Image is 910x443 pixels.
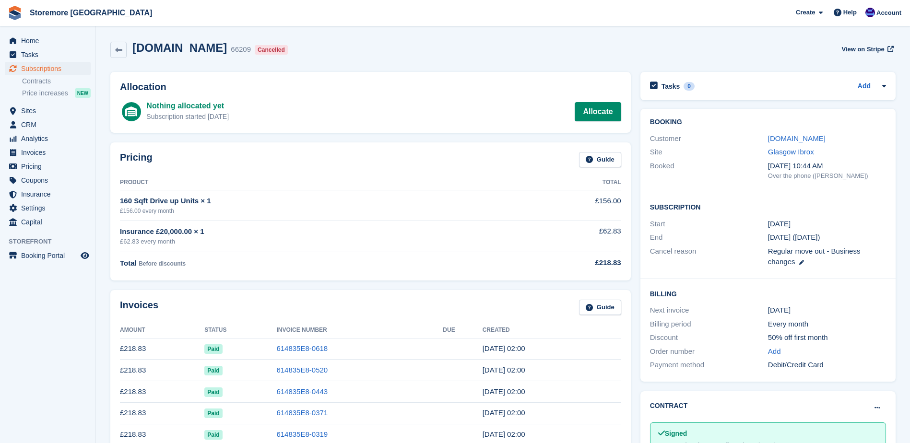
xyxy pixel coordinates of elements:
[5,48,91,61] a: menu
[120,82,621,93] h2: Allocation
[146,100,229,112] div: Nothing allocated yet
[204,408,222,418] span: Paid
[650,246,768,268] div: Cancel reason
[768,148,814,156] a: Glasgow Ibrox
[5,146,91,159] a: menu
[796,8,815,17] span: Create
[768,134,826,142] a: [DOMAIN_NAME]
[579,152,621,168] a: Guide
[21,48,79,61] span: Tasks
[768,171,886,181] div: Over the phone ([PERSON_NAME])
[768,360,886,371] div: Debit/Credit Card
[276,430,328,438] a: 614835E8-0319
[26,5,156,21] a: Storemore [GEOGRAPHIC_DATA]
[204,430,222,440] span: Paid
[509,221,621,252] td: £62.83
[865,8,875,17] img: Angela
[22,77,91,86] a: Contracts
[21,104,79,117] span: Sites
[21,118,79,131] span: CRM
[509,175,621,190] th: Total
[21,132,79,145] span: Analytics
[204,387,222,397] span: Paid
[483,366,525,374] time: 2025-07-18 01:00:36 UTC
[650,133,768,144] div: Customer
[650,118,886,126] h2: Booking
[146,112,229,122] div: Subscription started [DATE]
[768,161,886,172] div: [DATE] 10:44 AM
[204,344,222,354] span: Paid
[483,344,525,352] time: 2025-08-18 01:00:43 UTC
[120,381,204,403] td: £218.83
[5,62,91,75] a: menu
[132,41,227,54] h2: [DOMAIN_NAME]
[5,201,91,215] a: menu
[231,44,251,55] div: 66209
[443,323,482,338] th: Due
[21,146,79,159] span: Invoices
[120,196,509,207] div: 160 Sqft Drive up Units × 1
[276,323,443,338] th: Invoice Number
[120,237,509,246] div: £62.83 every month
[21,249,79,262] span: Booking Portal
[21,174,79,187] span: Coupons
[5,160,91,173] a: menu
[662,82,680,91] h2: Tasks
[650,219,768,230] div: Start
[650,232,768,243] div: End
[858,81,871,92] a: Add
[768,219,791,230] time: 2024-12-18 01:00:00 UTC
[5,118,91,131] a: menu
[276,344,328,352] a: 614835E8-0618
[276,387,328,396] a: 614835E8-0443
[650,401,688,411] h2: Contract
[21,62,79,75] span: Subscriptions
[120,175,509,190] th: Product
[120,152,153,168] h2: Pricing
[768,346,781,357] a: Add
[79,250,91,261] a: Preview store
[650,319,768,330] div: Billing period
[843,8,857,17] span: Help
[650,360,768,371] div: Payment method
[768,233,820,241] span: [DATE] ([DATE])
[768,305,886,316] div: [DATE]
[768,247,861,266] span: Regular move out - Business changes
[120,259,137,267] span: Total
[768,332,886,343] div: 50% off first month
[21,34,79,47] span: Home
[276,408,328,417] a: 614835E8-0371
[650,161,768,181] div: Booked
[509,257,621,268] div: £218.83
[768,319,886,330] div: Every month
[120,323,204,338] th: Amount
[5,215,91,229] a: menu
[509,190,621,221] td: £156.00
[650,289,886,298] h2: Billing
[276,366,328,374] a: 614835E8-0520
[21,201,79,215] span: Settings
[483,387,525,396] time: 2025-06-18 01:00:24 UTC
[120,360,204,381] td: £218.83
[21,215,79,229] span: Capital
[21,160,79,173] span: Pricing
[22,89,68,98] span: Price increases
[22,88,91,98] a: Price increases NEW
[75,88,91,98] div: NEW
[579,300,621,315] a: Guide
[483,408,525,417] time: 2025-05-18 01:00:44 UTC
[204,366,222,375] span: Paid
[575,102,621,121] a: Allocate
[255,45,288,55] div: Cancelled
[120,338,204,360] td: £218.83
[5,132,91,145] a: menu
[5,249,91,262] a: menu
[876,8,901,18] span: Account
[483,323,621,338] th: Created
[841,45,884,54] span: View on Stripe
[9,237,95,246] span: Storefront
[658,429,878,439] div: Signed
[5,174,91,187] a: menu
[120,207,509,215] div: £156.00 every month
[838,41,896,57] a: View on Stripe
